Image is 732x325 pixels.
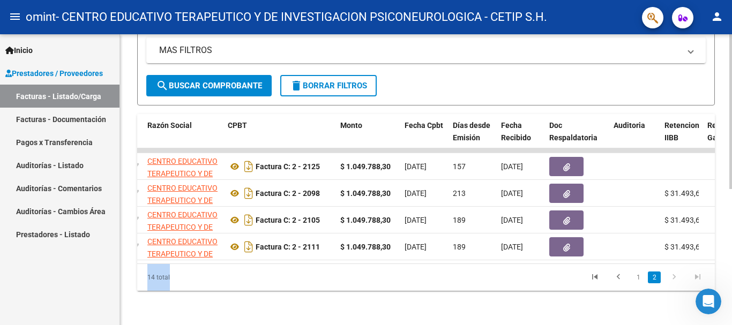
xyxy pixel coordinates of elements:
[340,189,391,198] strong: $ 1.049.788,30
[630,268,646,286] li: page 1
[400,114,449,161] datatable-header-cell: Fecha Cpbt
[147,210,220,268] span: CENTRO EDUCATIVO TERAPEUTICO Y DE INVESTIGACION PSICONEUROLOGICA - CETIP S.H.
[242,238,256,255] i: Descargar documento
[340,243,391,251] strong: $ 1.049.788,30
[501,216,523,224] span: [DATE]
[340,216,391,224] strong: $ 1.049.788,30
[711,10,723,23] mat-icon: person
[137,264,251,291] div: 14 total
[9,10,21,23] mat-icon: menu
[614,121,645,130] span: Auditoria
[660,114,703,161] datatable-header-cell: Retencion IIBB
[453,216,466,224] span: 189
[453,162,466,171] span: 157
[549,121,597,142] span: Doc Respaldatoria
[143,114,223,161] datatable-header-cell: Razón Social
[147,209,219,231] div: 30710367155
[147,155,219,178] div: 30710367155
[242,158,256,175] i: Descargar documento
[405,216,427,224] span: [DATE]
[405,162,427,171] span: [DATE]
[696,289,721,314] iframe: Intercom live chat
[646,268,662,286] li: page 2
[156,81,262,90] span: Buscar Comprobante
[405,189,427,198] span: [DATE]
[648,271,661,283] a: 2
[256,243,320,251] strong: Factura C: 2 - 2111
[159,44,680,56] mat-panel-title: MAS FILTROS
[405,121,443,130] span: Fecha Cpbt
[501,189,523,198] span: [DATE]
[147,236,219,258] div: 30710367155
[664,243,704,251] span: $ 31.493,64
[453,243,466,251] span: 189
[501,243,523,251] span: [DATE]
[585,271,605,283] a: go to first page
[608,271,629,283] a: go to previous page
[449,114,497,161] datatable-header-cell: Días desde Emisión
[290,79,303,92] mat-icon: delete
[453,189,466,198] span: 213
[147,182,219,205] div: 30710367155
[405,243,427,251] span: [DATE]
[5,44,33,56] span: Inicio
[147,157,220,214] span: CENTRO EDUCATIVO TERAPEUTICO Y DE INVESTIGACION PSICONEUROLOGICA - CETIP S.H.
[256,216,320,224] strong: Factura C: 2 - 2105
[336,114,400,161] datatable-header-cell: Monto
[340,121,362,130] span: Monto
[228,121,247,130] span: CPBT
[5,67,103,79] span: Prestadores / Proveedores
[632,271,645,283] a: 1
[156,79,169,92] mat-icon: search
[497,114,545,161] datatable-header-cell: Fecha Recibido
[609,114,660,161] datatable-header-cell: Auditoria
[256,189,320,198] strong: Factura C: 2 - 2098
[56,5,547,29] span: - CENTRO EDUCATIVO TERAPEUTICO Y DE INVESTIGACION PSICONEUROLOGICA - CETIP S.H.
[146,37,706,63] mat-expansion-panel-header: MAS FILTROS
[26,5,56,29] span: omint
[688,271,708,283] a: go to last page
[242,185,256,202] i: Descargar documento
[280,75,377,96] button: Borrar Filtros
[223,114,336,161] datatable-header-cell: CPBT
[664,271,684,283] a: go to next page
[501,121,531,142] span: Fecha Recibido
[501,162,523,171] span: [DATE]
[664,216,704,224] span: $ 31.493,67
[340,162,391,171] strong: $ 1.049.788,30
[664,189,704,198] span: $ 31.493,64
[242,211,256,229] i: Descargar documento
[147,237,220,294] span: CENTRO EDUCATIVO TERAPEUTICO Y DE INVESTIGACION PSICONEUROLOGICA - CETIP S.H.
[453,121,490,142] span: Días desde Emisión
[256,162,320,171] strong: Factura C: 2 - 2125
[146,75,272,96] button: Buscar Comprobante
[147,184,220,241] span: CENTRO EDUCATIVO TERAPEUTICO Y DE INVESTIGACION PSICONEUROLOGICA - CETIP S.H.
[545,114,609,161] datatable-header-cell: Doc Respaldatoria
[664,121,699,142] span: Retencion IIBB
[290,81,367,90] span: Borrar Filtros
[147,121,192,130] span: Razón Social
